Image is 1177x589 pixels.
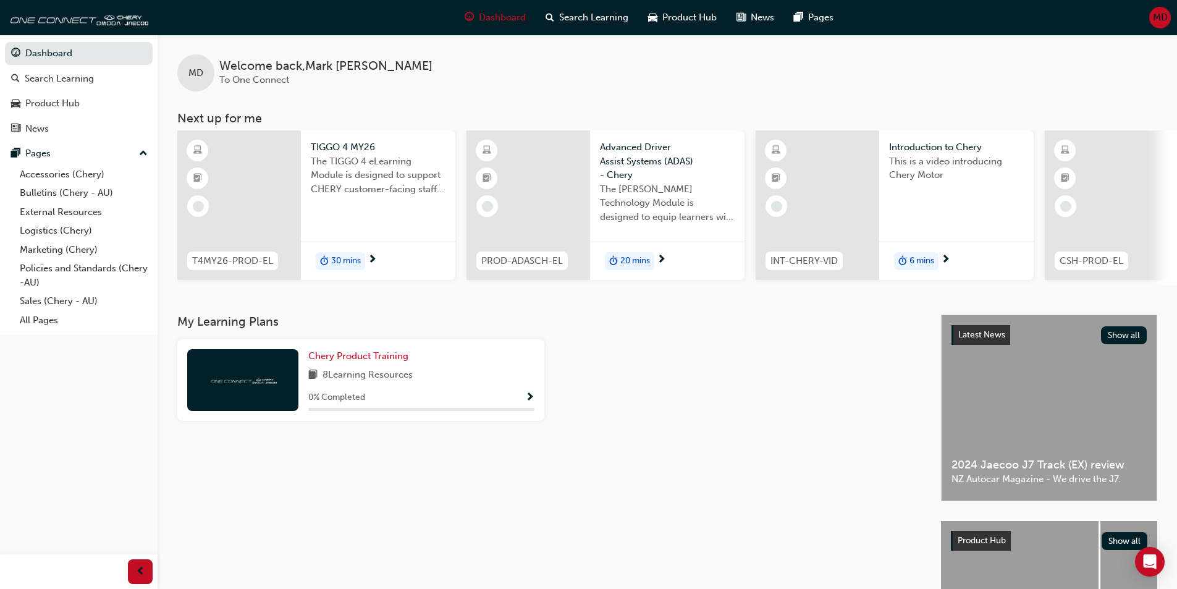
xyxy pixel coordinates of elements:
span: learningRecordVerb_NONE-icon [1060,201,1071,212]
span: pages-icon [11,148,20,159]
a: Marketing (Chery) [15,240,153,260]
a: T4MY26-PROD-ELTIGGO 4 MY26The TIGGO 4 eLearning Module is designed to support CHERY customer-faci... [177,130,455,280]
span: guage-icon [465,10,474,25]
span: Dashboard [479,11,526,25]
a: News [5,117,153,140]
span: MD [1153,11,1168,25]
span: CSH-PROD-EL [1060,254,1123,268]
span: guage-icon [11,48,20,59]
h3: My Learning Plans [177,315,921,329]
span: INT-CHERY-VID [770,254,838,268]
span: learningRecordVerb_NONE-icon [193,201,204,212]
span: prev-icon [136,564,145,580]
span: 0 % Completed [308,391,365,405]
span: Product Hub [662,11,717,25]
img: oneconnect [209,374,277,386]
span: Introduction to Chery [889,140,1024,155]
span: Advanced Driver Assist Systems (ADAS) - Chery [600,140,735,182]
button: DashboardSearch LearningProduct HubNews [5,40,153,142]
div: Open Intercom Messenger [1135,547,1165,577]
span: PROD-ADASCH-EL [481,254,563,268]
a: Latest NewsShow all2024 Jaecoo J7 Track (EX) reviewNZ Autocar Magazine - We drive the J7. [941,315,1157,501]
span: 30 mins [331,254,361,268]
span: 20 mins [620,254,650,268]
a: Sales (Chery - AU) [15,292,153,311]
button: Pages [5,142,153,165]
a: External Resources [15,203,153,222]
span: This is a video introducing Chery Motor [889,155,1024,182]
span: next-icon [657,255,666,266]
span: news-icon [736,10,746,25]
a: INT-CHERY-VIDIntroduction to CheryThis is a video introducing Chery Motorduration-icon6 mins [756,130,1034,280]
span: learningResourceType_ELEARNING-icon [1061,143,1069,159]
span: learningRecordVerb_NONE-icon [482,201,493,212]
span: search-icon [546,10,554,25]
span: 8 Learning Resources [323,368,413,383]
span: T4MY26-PROD-EL [192,254,273,268]
span: 2024 Jaecoo J7 Track (EX) review [951,458,1147,472]
span: duration-icon [898,253,907,269]
img: oneconnect [6,5,148,30]
span: To One Connect [219,74,289,85]
a: Product HubShow all [951,531,1147,551]
span: Product Hub [958,535,1006,546]
button: Show Progress [525,390,534,405]
span: learningResourceType_ELEARNING-icon [483,143,491,159]
span: TIGGO 4 MY26 [311,140,445,155]
span: The TIGGO 4 eLearning Module is designed to support CHERY customer-facing staff with the product ... [311,155,445,197]
div: Pages [25,146,51,161]
span: book-icon [308,368,318,383]
div: News [25,122,49,136]
a: Logistics (Chery) [15,221,153,240]
a: Bulletins (Chery - AU) [15,184,153,203]
span: search-icon [11,74,20,85]
a: Search Learning [5,67,153,90]
div: Product Hub [25,96,80,111]
a: Latest NewsShow all [951,325,1147,345]
a: Chery Product Training [308,349,413,363]
span: learningResourceType_ELEARNING-icon [772,143,780,159]
span: learningResourceType_ELEARNING-icon [193,143,202,159]
a: search-iconSearch Learning [536,5,638,30]
span: duration-icon [609,253,618,269]
span: booktick-icon [1061,171,1069,187]
a: PROD-ADASCH-ELAdvanced Driver Assist Systems (ADAS) - CheryThe [PERSON_NAME] Technology Module is... [466,130,745,280]
a: Accessories (Chery) [15,165,153,184]
span: Welcome back , Mark [PERSON_NAME] [219,59,432,74]
span: learningRecordVerb_NONE-icon [771,201,782,212]
span: car-icon [11,98,20,109]
span: Search Learning [559,11,628,25]
span: up-icon [139,146,148,162]
span: booktick-icon [772,171,780,187]
span: Show Progress [525,392,534,404]
a: pages-iconPages [784,5,843,30]
span: 6 mins [909,254,934,268]
span: news-icon [11,124,20,135]
a: guage-iconDashboard [455,5,536,30]
a: Product Hub [5,92,153,115]
span: News [751,11,774,25]
a: All Pages [15,311,153,330]
button: MD [1149,7,1171,28]
a: Dashboard [5,42,153,65]
span: The [PERSON_NAME] Technology Module is designed to equip learners with essential knowledge about ... [600,182,735,224]
a: Policies and Standards (Chery -AU) [15,259,153,292]
span: booktick-icon [483,171,491,187]
span: Pages [808,11,833,25]
span: next-icon [368,255,377,266]
span: MD [188,66,203,80]
span: duration-icon [320,253,329,269]
span: Chery Product Training [308,350,408,362]
span: pages-icon [794,10,803,25]
a: news-iconNews [727,5,784,30]
span: booktick-icon [193,171,202,187]
span: NZ Autocar Magazine - We drive the J7. [951,472,1147,486]
div: Search Learning [25,72,94,86]
button: Show all [1102,532,1148,550]
a: car-iconProduct Hub [638,5,727,30]
h3: Next up for me [158,111,1177,125]
span: car-icon [648,10,657,25]
button: Show all [1101,326,1147,344]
